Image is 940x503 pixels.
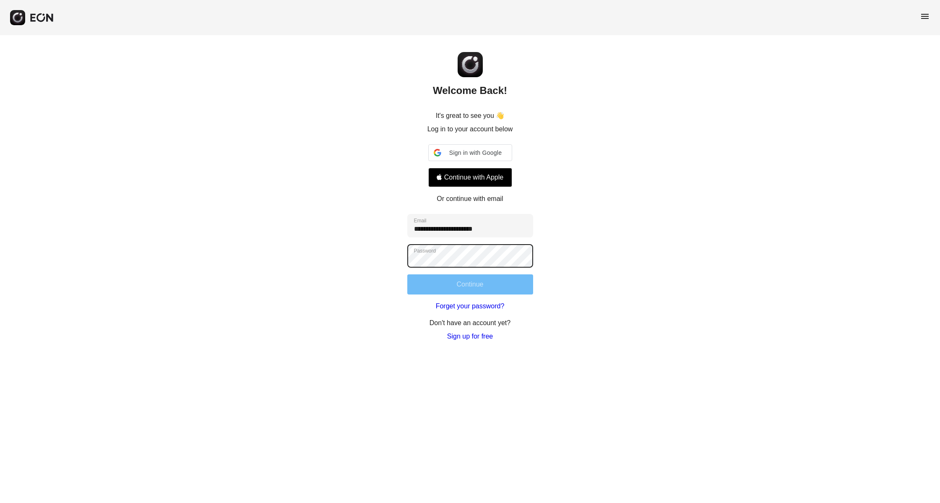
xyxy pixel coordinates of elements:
[436,111,505,121] p: It's great to see you 👋
[430,318,510,328] p: Don't have an account yet?
[920,11,930,21] span: menu
[427,124,513,134] p: Log in to your account below
[447,331,493,341] a: Sign up for free
[437,194,503,204] p: Or continue with email
[433,84,507,97] h2: Welcome Back!
[436,301,505,311] a: Forget your password?
[445,148,507,158] span: Sign in with Google
[407,274,533,295] button: Continue
[428,144,512,161] div: Sign in with Google
[424,160,516,179] iframe: Sign in with Google Button
[414,248,436,254] label: Password
[414,217,427,224] label: Email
